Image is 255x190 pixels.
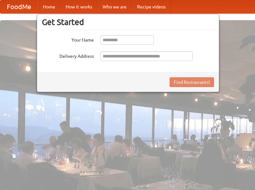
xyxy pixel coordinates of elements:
[42,17,214,27] h3: Get Started
[170,77,214,87] button: Find Restaurants!
[132,0,171,13] a: Recipe videos
[0,0,38,13] a: FoodMe
[42,35,94,43] label: Your Name
[38,0,60,13] a: Home
[97,0,132,13] a: Who we are
[60,0,97,13] a: How it works
[42,51,94,59] label: Delivery Address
